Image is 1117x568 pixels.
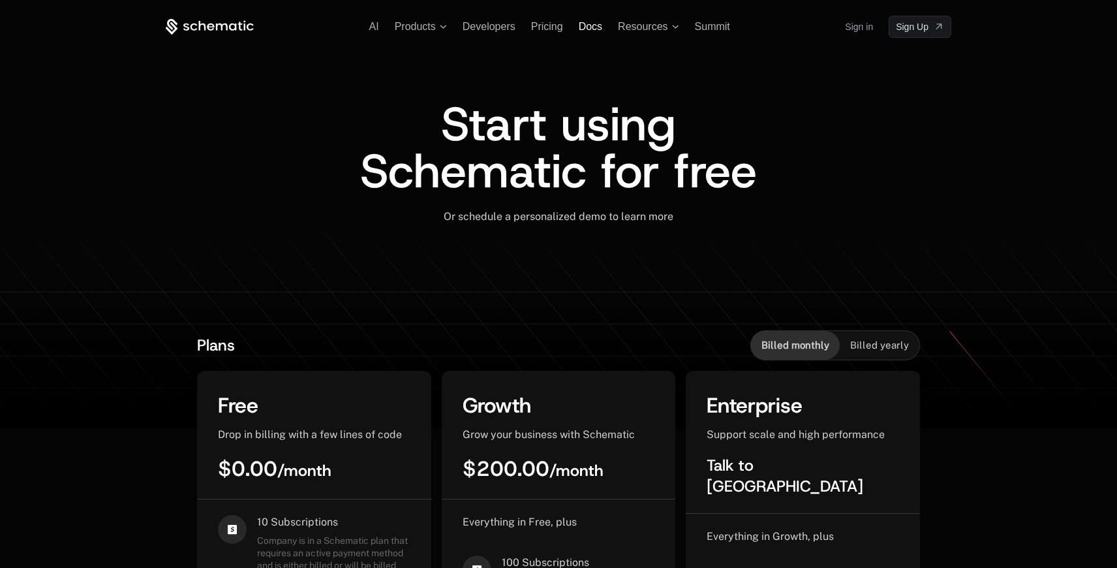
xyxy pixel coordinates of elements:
span: Grow your business with Schematic [463,428,635,441]
a: Developers [463,21,515,32]
span: Free [218,392,258,419]
span: Everything in Growth, plus [707,530,834,543]
span: $200.00 [463,455,604,482]
span: Everything in Free, plus [463,516,577,528]
span: Plans [197,335,235,356]
span: 10 Subscriptions [257,515,410,529]
span: Billed yearly [850,339,909,352]
span: Drop in billing with a few lines of code [218,428,402,441]
a: Docs [579,21,602,32]
a: [object Object] [889,16,951,38]
i: cashapp [218,515,247,544]
span: Sign Up [896,20,928,33]
a: Pricing [531,21,563,32]
span: Talk to [GEOGRAPHIC_DATA] [707,455,863,497]
span: $0.00 [218,455,331,482]
a: Sign in [845,16,873,37]
a: Summit [695,21,730,32]
span: Products [395,21,436,33]
a: AI [369,21,379,32]
span: Growth [463,392,531,419]
span: Resources [618,21,667,33]
sub: / month [549,460,604,481]
span: Or schedule a personalized demo to learn more [444,210,673,223]
span: Start using Schematic for free [360,93,757,202]
sub: / month [277,460,331,481]
span: Enterprise [707,392,803,419]
span: Billed monthly [761,339,829,352]
span: Support scale and high performance [707,428,885,441]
